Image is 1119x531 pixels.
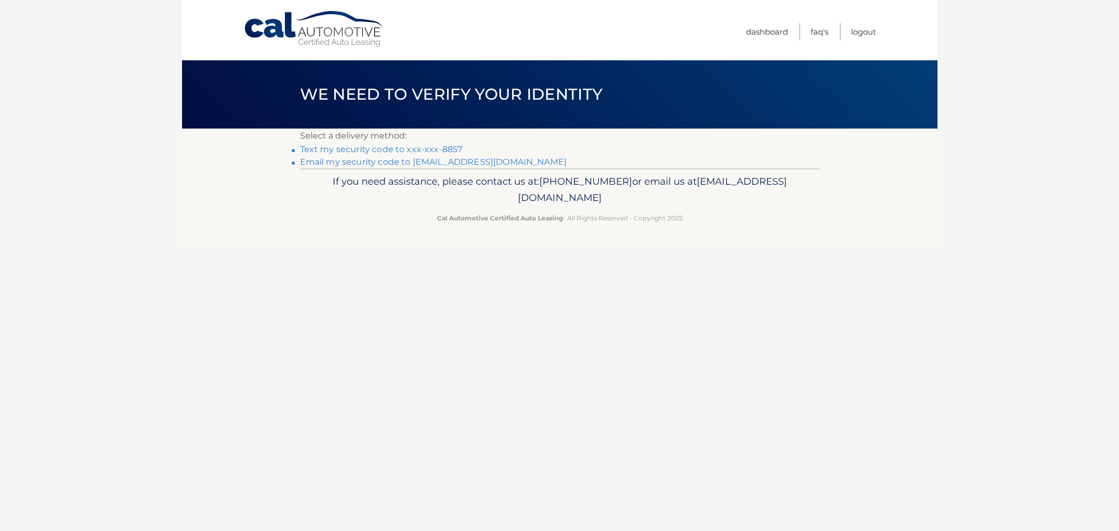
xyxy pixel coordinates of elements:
a: Text my security code to xxx-xxx-8857 [300,144,463,154]
a: Cal Automotive [243,10,385,48]
span: [PHONE_NUMBER] [539,175,632,187]
a: Email my security code to [EMAIL_ADDRESS][DOMAIN_NAME] [300,157,567,167]
p: - All Rights Reserved - Copyright 2025 [307,213,813,224]
a: Dashboard [746,23,788,40]
span: We need to verify your identity [300,84,603,104]
a: FAQ's [811,23,828,40]
p: Select a delivery method: [300,129,819,143]
a: Logout [851,23,876,40]
p: If you need assistance, please contact us at: or email us at [307,173,813,207]
strong: Cal Automotive Certified Auto Leasing [437,214,563,222]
